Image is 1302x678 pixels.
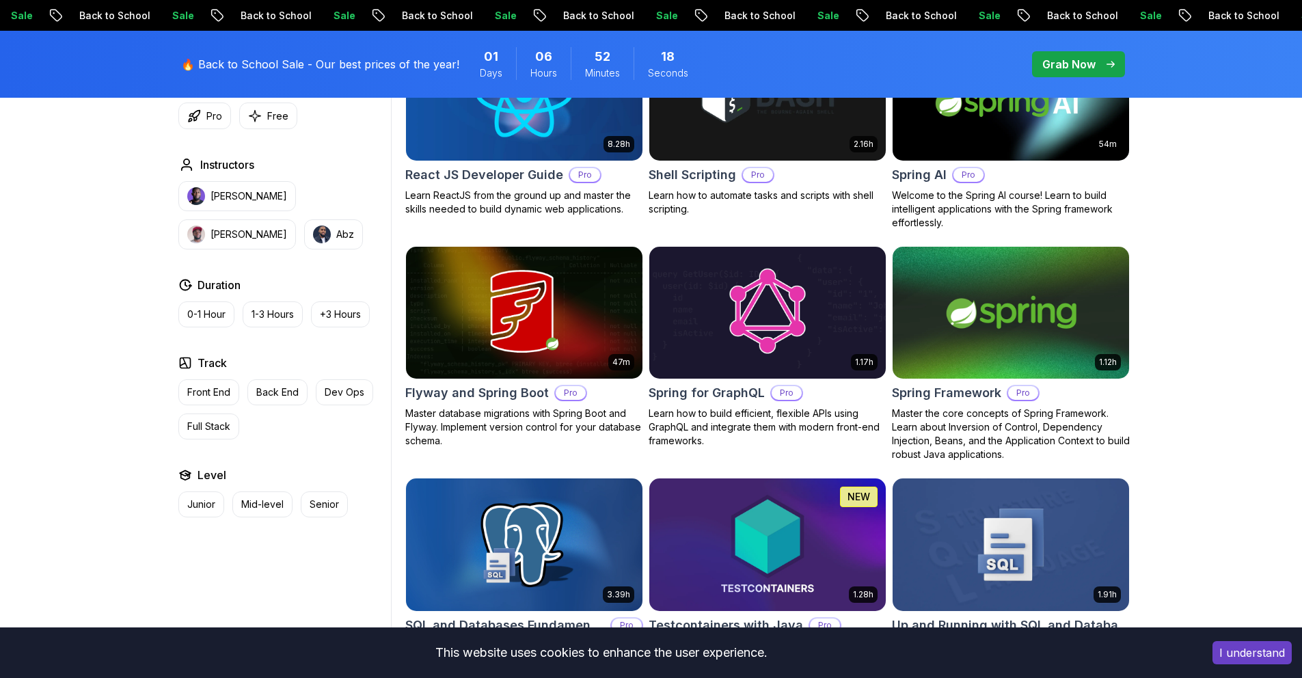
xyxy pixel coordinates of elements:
button: Pro [178,103,231,129]
h2: Duration [198,277,241,293]
p: Pro [953,168,984,182]
p: 1.28h [853,589,873,600]
button: Accept cookies [1212,641,1292,664]
p: Sale [806,9,850,23]
button: 1-3 Hours [243,301,303,327]
p: 1.12h [1099,357,1117,368]
h2: Level [198,467,226,483]
button: 0-1 Hour [178,301,234,327]
img: instructor img [187,187,205,205]
p: Front End [187,385,230,399]
p: Pro [206,109,222,123]
a: Up and Running with SQL and Databases card1.91hUp and Running with SQL and DatabasesLearn SQL and... [892,478,1130,653]
p: Junior [187,498,215,511]
img: Testcontainers with Java card [649,478,886,611]
p: Abz [336,228,354,241]
button: Front End [178,379,239,405]
h2: Spring AI [892,165,947,185]
span: Seconds [648,66,688,80]
span: Hours [530,66,557,80]
p: Pro [772,386,802,400]
div: This website uses cookies to enhance the user experience. [10,638,1192,668]
h2: Instructors [200,157,254,173]
p: Free [267,109,288,123]
p: Grab Now [1042,56,1096,72]
p: Back to School [230,9,323,23]
a: Spring AI card54mSpring AIProWelcome to the Spring AI course! Learn to build intelligent applicat... [892,27,1130,230]
p: Senior [310,498,339,511]
p: Back to School [552,9,645,23]
p: Back to School [875,9,968,23]
button: instructor img[PERSON_NAME] [178,181,296,211]
button: Dev Ops [316,379,373,405]
p: Pro [556,386,586,400]
h2: Track [198,355,227,371]
p: Learn ReactJS from the ground up and master the skills needed to build dynamic web applications. [405,189,643,216]
button: instructor img[PERSON_NAME] [178,219,296,249]
h2: Testcontainers with Java [649,616,803,635]
p: 8.28h [608,139,630,150]
a: SQL and Databases Fundamentals card3.39hSQL and Databases FundamentalsProMaster SQL and database ... [405,478,643,666]
p: Sale [323,9,366,23]
img: instructor img [313,226,331,243]
h2: React JS Developer Guide [405,165,563,185]
button: Senior [301,491,348,517]
p: Master the core concepts of Spring Framework. Learn about Inversion of Control, Dependency Inject... [892,407,1130,461]
a: Spring for GraphQL card1.17hSpring for GraphQLProLearn how to build efficient, flexible APIs usin... [649,246,886,448]
p: [PERSON_NAME] [211,228,287,241]
p: 47m [612,357,630,368]
a: Spring Framework card1.12hSpring FrameworkProMaster the core concepts of Spring Framework. Learn ... [892,246,1130,462]
span: Days [480,66,502,80]
p: 1-3 Hours [252,308,294,321]
span: 6 Hours [535,47,552,66]
a: Shell Scripting card2.16hShell ScriptingProLearn how to automate tasks and scripts with shell scr... [649,27,886,216]
button: Full Stack [178,413,239,439]
button: Mid-level [232,491,293,517]
p: Sale [484,9,528,23]
img: instructor img [187,226,205,243]
p: Pro [743,168,773,182]
span: 1 Days [484,47,498,66]
p: Dev Ops [325,385,364,399]
p: Back to School [714,9,806,23]
p: Sale [161,9,205,23]
p: Sale [968,9,1012,23]
p: Learn how to automate tasks and scripts with shell scripting. [649,189,886,216]
p: +3 Hours [320,308,361,321]
h2: Spring Framework [892,383,1001,403]
p: Back to School [391,9,484,23]
button: Free [239,103,297,129]
img: Flyway and Spring Boot card [406,247,642,379]
a: React JS Developer Guide card8.28hReact JS Developer GuideProLearn ReactJS from the ground up and... [405,27,643,216]
p: Mid-level [241,498,284,511]
button: instructor imgAbz [304,219,363,249]
img: Spring for GraphQL card [649,247,886,379]
p: 54m [1099,139,1117,150]
button: +3 Hours [311,301,370,327]
button: Junior [178,491,224,517]
p: 2.16h [854,139,873,150]
p: Welcome to the Spring AI course! Learn to build intelligent applications with the Spring framewor... [892,189,1130,230]
p: Learn how to build efficient, flexible APIs using GraphQL and integrate them with modern front-en... [649,407,886,448]
p: 1.91h [1098,589,1117,600]
p: Back to School [68,9,161,23]
img: Up and Running with SQL and Databases card [893,478,1129,611]
p: Back to School [1036,9,1129,23]
h2: Up and Running with SQL and Databases [892,616,1130,635]
p: 0-1 Hour [187,308,226,321]
img: SQL and Databases Fundamentals card [406,478,642,611]
img: Spring Framework card [886,243,1135,382]
p: Sale [645,9,689,23]
p: 3.39h [607,589,630,600]
span: 18 Seconds [661,47,675,66]
h2: Shell Scripting [649,165,736,185]
p: Pro [612,619,642,632]
p: Pro [570,168,600,182]
button: Back End [247,379,308,405]
p: Master database migrations with Spring Boot and Flyway. Implement version control for your databa... [405,407,643,448]
h2: SQL and Databases Fundamentals [405,616,605,635]
p: Pro [810,619,840,632]
h2: Flyway and Spring Boot [405,383,549,403]
p: Back to School [1197,9,1290,23]
p: Sale [1129,9,1173,23]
